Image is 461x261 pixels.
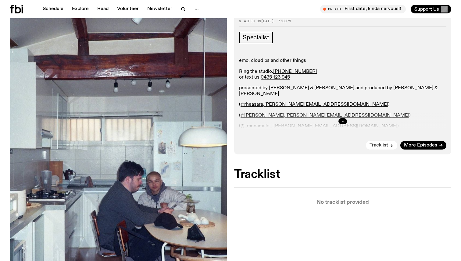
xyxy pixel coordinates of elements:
[261,75,290,80] a: 0435 123 945
[320,5,406,13] button: On AirFirst date, kinda nervous!!
[400,141,446,150] a: More Episodes
[39,5,67,13] a: Schedule
[234,169,451,180] h2: Tracklist
[144,5,176,13] a: Newsletter
[239,58,446,64] p: emo, cloud bs and other things
[261,19,274,23] span: [DATE]
[94,5,112,13] a: Read
[273,69,317,74] a: [PHONE_NUMBER]
[234,200,451,205] p: No tracklist provided
[264,102,388,107] a: [PERSON_NAME][EMAIL_ADDRESS][DOMAIN_NAME]
[239,102,446,108] p: ( , )
[243,34,269,41] span: Specialist
[239,85,446,97] p: presented by [PERSON_NAME] & [PERSON_NAME] and produced by [PERSON_NAME] & [PERSON_NAME]
[239,32,273,43] a: Specialist
[244,19,261,23] span: Aired on
[411,5,451,13] button: Support Us
[68,5,92,13] a: Explore
[414,6,439,12] span: Support Us
[241,102,263,107] a: @rheasara
[404,143,437,148] span: More Episodes
[274,19,291,23] span: , 7:00pm
[239,69,446,80] p: Ring the studio: or text us:
[370,143,388,148] span: Tracklist
[113,5,142,13] a: Volunteer
[366,141,397,150] button: Tracklist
